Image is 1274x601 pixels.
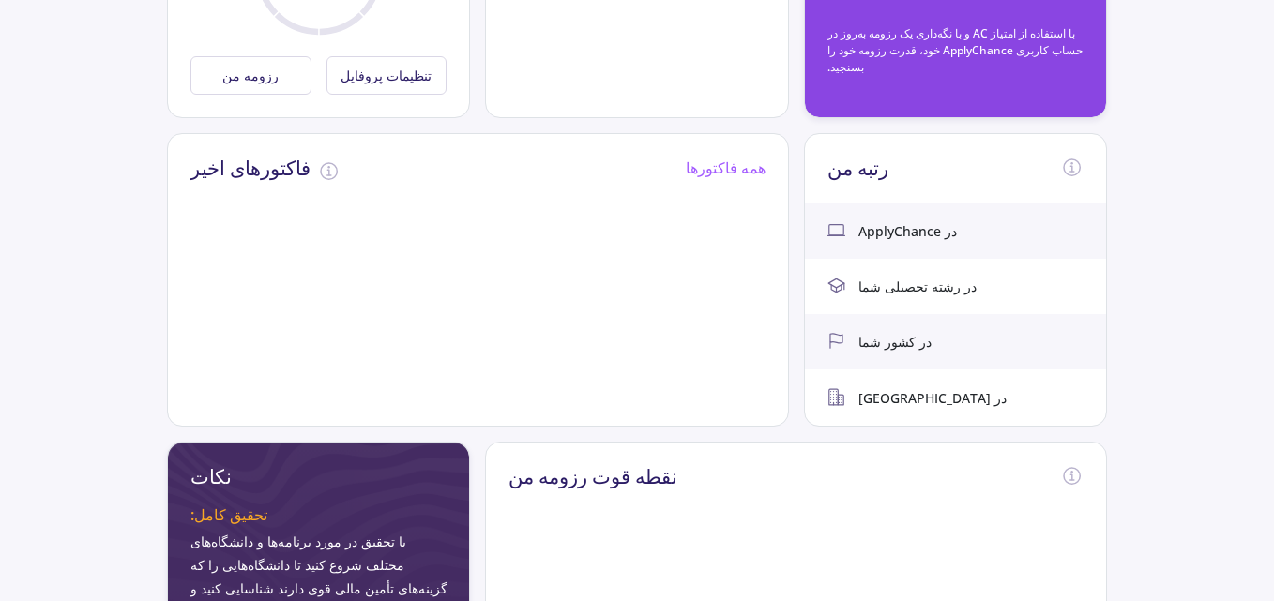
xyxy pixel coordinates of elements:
[827,155,888,181] font: رتبه من
[190,504,267,525] font: تحقیق کامل:
[190,155,311,181] font: فاکتورهای اخیر
[858,278,977,295] font: در رشته تحصیلی شما
[190,56,311,95] button: رزومه من
[858,333,932,351] font: در کشور شما
[190,56,319,95] a: رزومه من
[858,222,957,240] font: در ApplyChance
[858,389,1007,407] font: در [GEOGRAPHIC_DATA]
[326,56,447,95] button: تنظیمات پروفایل
[508,463,677,489] font: نقطه قوت رزومه من
[827,25,1083,75] font: با استفاده از امتیاز AC و با نگه‌داری یک رزومه به‌روز در حساب کاربری ApplyChance خود، قدرت رزومه ...
[341,67,432,84] font: تنظیمات پروفایل
[319,56,447,95] a: تنظیمات پروفایل
[686,158,766,178] a: همه فاکتورها
[190,463,232,489] font: نکات
[222,67,279,84] font: رزومه من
